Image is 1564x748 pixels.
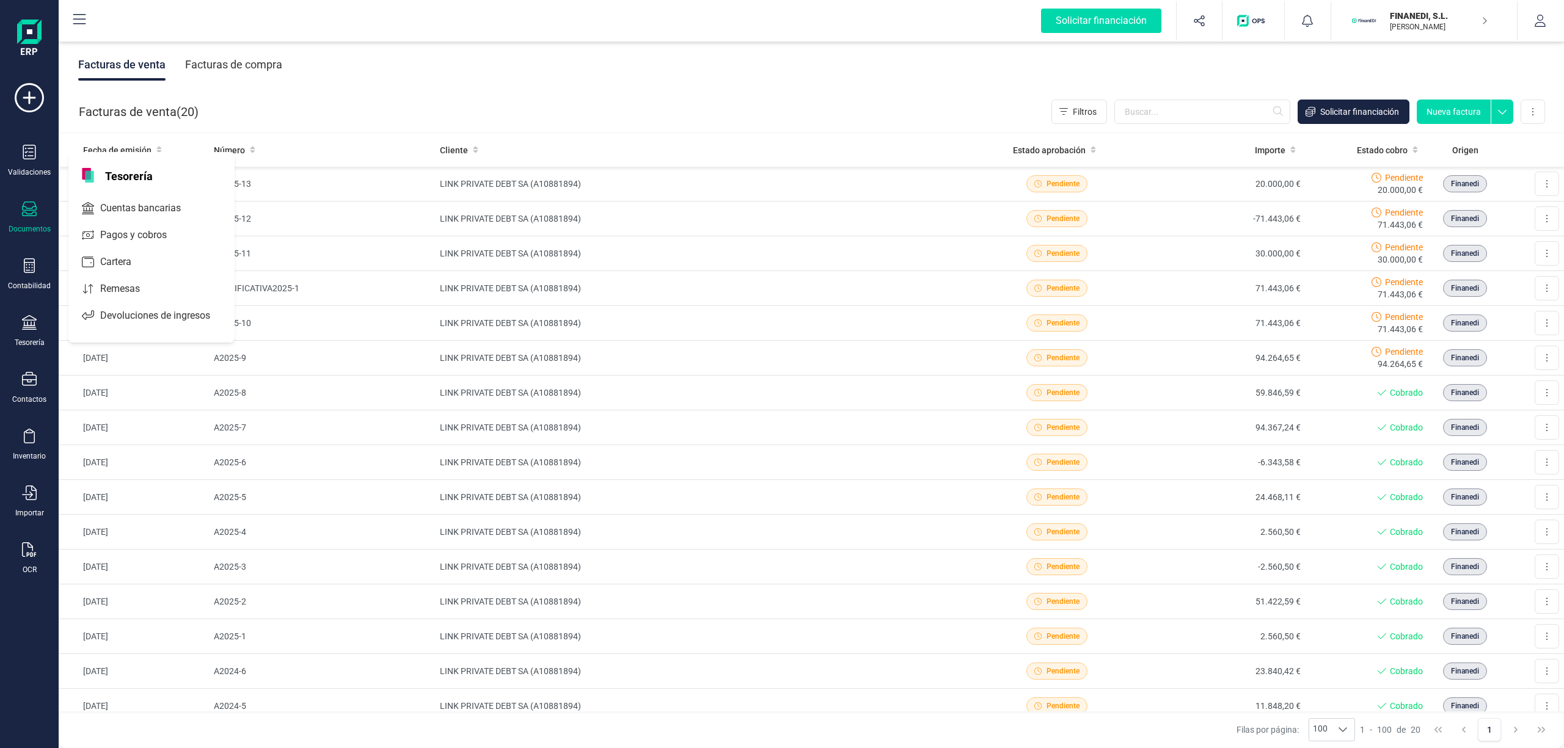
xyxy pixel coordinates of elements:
td: [DATE] [59,167,209,202]
span: Estado aprobación [1013,144,1086,156]
td: 24.468,11 € [1140,480,1306,515]
td: A2025-4 [209,515,435,550]
td: 51.422,59 € [1140,584,1306,619]
button: Solicitar financiación [1298,100,1409,124]
span: Finanedi [1451,352,1479,363]
td: [DATE] [59,654,209,689]
td: LINK PRIVATE DEBT SA (A10881894) [435,271,974,306]
span: Cobrado [1390,456,1423,468]
span: Pendiente [1385,346,1423,358]
td: LINK PRIVATE DEBT SA (A10881894) [435,654,974,689]
div: OCR [23,565,37,575]
span: Pendiente [1047,526,1080,537]
td: LINK PRIVATE DEBT SA (A10881894) [435,167,974,202]
span: Finanedi [1451,561,1479,572]
button: Page 1 [1478,718,1501,741]
td: LINK PRIVATE DEBT SA (A10881894) [435,341,974,376]
td: A2025-8 [209,376,435,410]
span: Estado cobro [1357,144,1408,156]
span: Pendiente [1047,457,1080,468]
td: A2025-9 [209,341,435,376]
span: Pendiente [1047,318,1080,329]
span: Cartera [95,255,153,269]
span: Cobrado [1390,700,1423,712]
span: 20.000,00 € [1378,184,1423,196]
span: de [1397,724,1406,736]
button: FIFINANEDI, S.L.[PERSON_NAME] [1346,1,1502,40]
span: Importe [1255,144,1285,156]
td: A2025-7 [209,410,435,445]
span: Solicitar financiación [1320,106,1399,118]
button: Nueva factura [1417,100,1491,124]
div: Documentos [9,224,51,234]
span: Cobrado [1390,526,1423,538]
span: Finanedi [1451,666,1479,677]
span: Pendiente [1385,172,1423,184]
td: LINK PRIVATE DEBT SA (A10881894) [435,236,974,271]
span: 100 [1309,719,1331,741]
span: Pendiente [1385,311,1423,323]
td: 23.840,42 € [1140,654,1306,689]
span: Cuentas bancarias [95,201,203,216]
td: 94.367,24 € [1140,410,1306,445]
td: 20.000,00 € [1140,167,1306,202]
span: Pendiente [1047,422,1080,433]
span: Finanedi [1451,283,1479,294]
div: Validaciones [8,167,51,177]
button: Next Page [1504,718,1527,741]
span: 1 [1360,724,1365,736]
td: A2024-5 [209,689,435,724]
div: Facturas de venta ( ) [79,100,199,124]
td: LINK PRIVATE DEBT SA (A10881894) [435,550,974,584]
td: [DATE] [59,341,209,376]
td: [DATE] [59,689,209,724]
span: Cobrado [1390,491,1423,503]
div: Facturas de compra [185,49,282,81]
td: [DATE] [59,584,209,619]
button: Previous Page [1452,718,1475,741]
span: Finanedi [1451,318,1479,329]
span: Cobrado [1390,421,1423,434]
td: RECTIFICATIVA2025-1 [209,271,435,306]
span: Cliente [440,144,468,156]
td: [DATE] [59,619,209,654]
span: Finanedi [1451,596,1479,607]
td: -71.443,06 € [1140,202,1306,236]
img: Logo Finanedi [17,20,42,59]
span: Tesorería [98,168,160,183]
td: LINK PRIVATE DEBT SA (A10881894) [435,306,974,341]
td: A2025-6 [209,445,435,480]
div: Contabilidad [8,281,51,291]
td: A2025-5 [209,480,435,515]
span: Pendiente [1047,213,1080,224]
div: Inventario [13,451,46,461]
td: [DATE] [59,271,209,306]
td: A2025-11 [209,236,435,271]
span: Número [214,144,245,156]
span: Pendiente [1047,631,1080,642]
div: Contactos [12,394,46,404]
td: 2.560,50 € [1140,515,1306,550]
span: Pendiente [1385,241,1423,253]
span: 71.443,06 € [1378,288,1423,300]
span: Pendiente [1385,206,1423,219]
img: Logo de OPS [1237,15,1270,27]
td: 71.443,06 € [1140,306,1306,341]
span: Pendiente [1047,561,1080,572]
span: Pendiente [1047,596,1080,607]
span: Finanedi [1451,213,1479,224]
span: Finanedi [1451,422,1479,433]
span: Cobrado [1390,665,1423,677]
td: LINK PRIVATE DEBT SA (A10881894) [435,480,974,515]
td: 71.443,06 € [1140,271,1306,306]
td: LINK PRIVATE DEBT SA (A10881894) [435,584,974,619]
td: [DATE] [59,410,209,445]
button: First Page [1427,718,1450,741]
span: Finanedi [1451,700,1479,711]
td: [DATE] [59,376,209,410]
td: A2025-12 [209,202,435,236]
td: A2025-1 [209,619,435,654]
div: Tesorería [15,338,45,347]
span: 20 [181,103,194,120]
span: Finanedi [1451,178,1479,189]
